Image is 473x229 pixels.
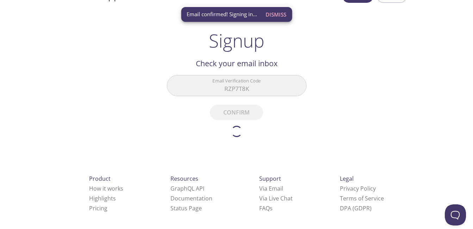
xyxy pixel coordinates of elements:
iframe: Help Scout Beacon - Open [445,204,466,225]
a: Via Email [259,185,283,192]
a: Via Live Chat [259,194,293,202]
span: Dismiss [266,10,286,19]
button: Dismiss [263,8,289,21]
a: Terms of Service [340,194,384,202]
a: Documentation [170,194,212,202]
span: s [270,204,273,212]
a: GraphQL API [170,185,204,192]
a: DPA (GDPR) [340,204,372,212]
span: Support [259,175,281,182]
a: How it works [89,185,123,192]
a: FAQ [259,204,273,212]
span: Legal [340,175,354,182]
span: Product [89,175,111,182]
span: Resources [170,175,198,182]
a: Pricing [89,204,107,212]
a: Highlights [89,194,116,202]
span: Email confirmed! Signing in... [187,11,257,18]
h1: Signup [209,30,264,51]
a: Status Page [170,204,202,212]
h2: Check your email inbox [167,57,306,69]
a: Privacy Policy [340,185,376,192]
